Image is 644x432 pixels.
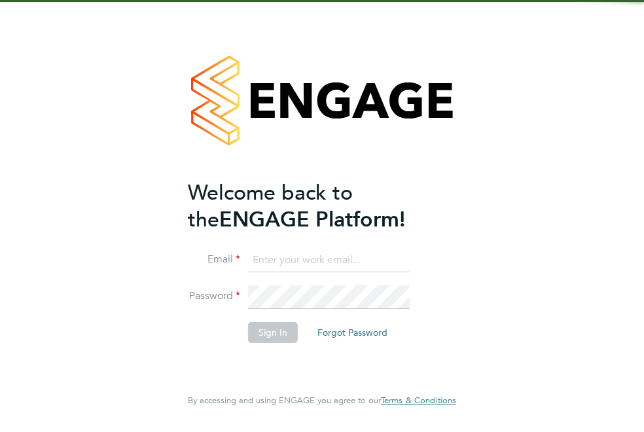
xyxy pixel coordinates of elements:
[248,322,298,343] button: Sign In
[248,249,410,272] input: Enter your work email...
[381,395,456,406] a: Terms & Conditions
[188,179,443,233] h2: ENGAGE Platform!
[307,322,398,343] button: Forgot Password
[188,289,240,303] label: Password
[188,180,353,232] span: Welcome back to the
[188,253,240,266] label: Email
[188,395,456,406] span: By accessing and using ENGAGE you agree to our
